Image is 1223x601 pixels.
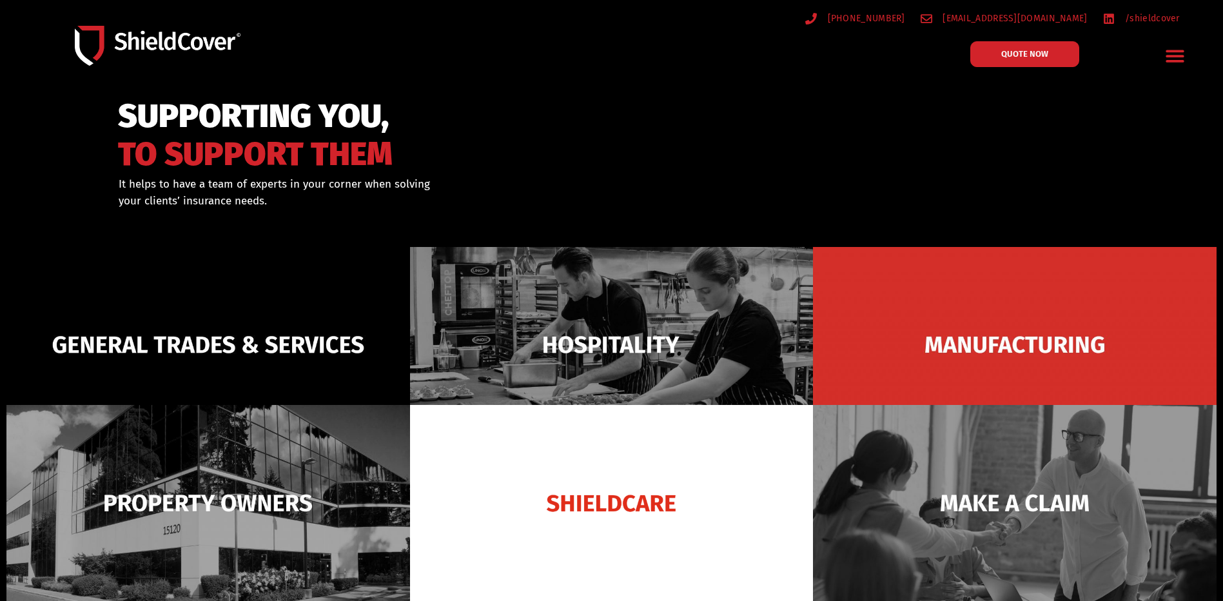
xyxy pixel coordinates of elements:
a: /shieldcover [1103,10,1180,26]
div: Menu Toggle [1160,41,1190,71]
img: Shield-Cover-Underwriting-Australia-logo-full [75,26,240,66]
span: [EMAIL_ADDRESS][DOMAIN_NAME] [939,10,1087,26]
a: [EMAIL_ADDRESS][DOMAIN_NAME] [921,10,1088,26]
div: It helps to have a team of experts in your corner when solving [119,176,678,209]
span: QUOTE NOW [1001,50,1048,58]
span: SUPPORTING YOU, [118,103,393,130]
a: QUOTE NOW [970,41,1079,67]
p: your clients’ insurance needs. [119,193,678,210]
span: /shieldcover [1122,10,1180,26]
a: [PHONE_NUMBER] [805,10,905,26]
span: [PHONE_NUMBER] [825,10,905,26]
